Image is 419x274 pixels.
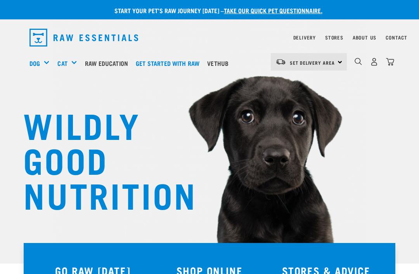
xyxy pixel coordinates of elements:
img: Raw Essentials Logo [29,29,138,47]
a: Contact [386,36,407,39]
img: van-moving.png [275,59,286,65]
h1: WILDLY GOOD NUTRITION [23,107,178,211]
a: Vethub [205,48,234,79]
img: home-icon@2x.png [386,58,394,66]
a: Stores [325,36,343,39]
a: About Us [353,36,376,39]
a: Raw Education [83,48,134,79]
a: Dog [29,59,40,68]
img: user.png [370,58,378,66]
nav: dropdown navigation [23,26,396,50]
a: Cat [57,59,67,68]
a: take our quick pet questionnaire. [224,9,322,12]
span: Set Delivery Area [290,61,335,64]
img: home-icon-1@2x.png [355,58,362,65]
a: Get started with Raw [134,48,205,79]
a: Delivery [293,36,316,39]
